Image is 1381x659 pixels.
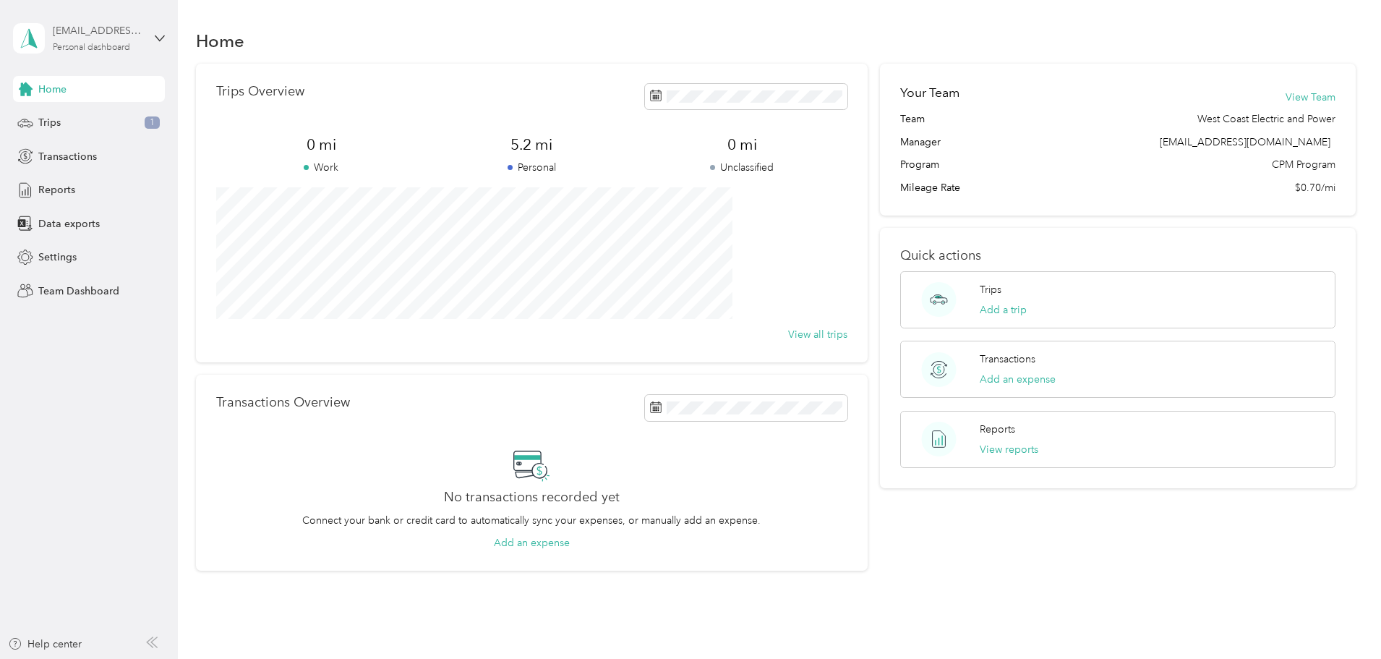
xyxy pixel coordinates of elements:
[980,442,1038,457] button: View reports
[216,84,304,99] p: Trips Overview
[427,135,637,155] span: 5.2 mi
[494,535,570,550] button: Add an expense
[900,84,959,102] h2: Your Team
[8,637,82,652] button: Help center
[302,513,761,528] p: Connect your bank or credit card to automatically sync your expenses, or manually add an expense.
[980,282,1001,297] p: Trips
[1295,180,1335,195] span: $0.70/mi
[1286,90,1335,105] button: View Team
[38,284,119,299] span: Team Dashboard
[216,135,427,155] span: 0 mi
[38,250,77,265] span: Settings
[900,135,941,150] span: Manager
[1272,157,1335,172] span: CPM Program
[900,248,1335,263] p: Quick actions
[788,327,847,342] button: View all trips
[38,216,100,231] span: Data exports
[444,490,620,505] h2: No transactions recorded yet
[900,111,925,127] span: Team
[980,352,1035,367] p: Transactions
[1300,578,1381,659] iframe: Everlance-gr Chat Button Frame
[900,180,960,195] span: Mileage Rate
[637,160,847,175] p: Unclassified
[900,157,939,172] span: Program
[53,23,143,38] div: [EMAIL_ADDRESS][DOMAIN_NAME]
[216,160,427,175] p: Work
[38,82,67,97] span: Home
[145,116,160,129] span: 1
[196,33,244,48] h1: Home
[53,43,130,52] div: Personal dashboard
[38,182,75,197] span: Reports
[1197,111,1335,127] span: West Coast Electric and Power
[427,160,637,175] p: Personal
[216,395,350,410] p: Transactions Overview
[1160,136,1330,148] span: [EMAIL_ADDRESS][DOMAIN_NAME]
[980,302,1027,318] button: Add a trip
[980,422,1015,437] p: Reports
[38,149,97,164] span: Transactions
[637,135,847,155] span: 0 mi
[38,115,61,130] span: Trips
[980,372,1056,387] button: Add an expense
